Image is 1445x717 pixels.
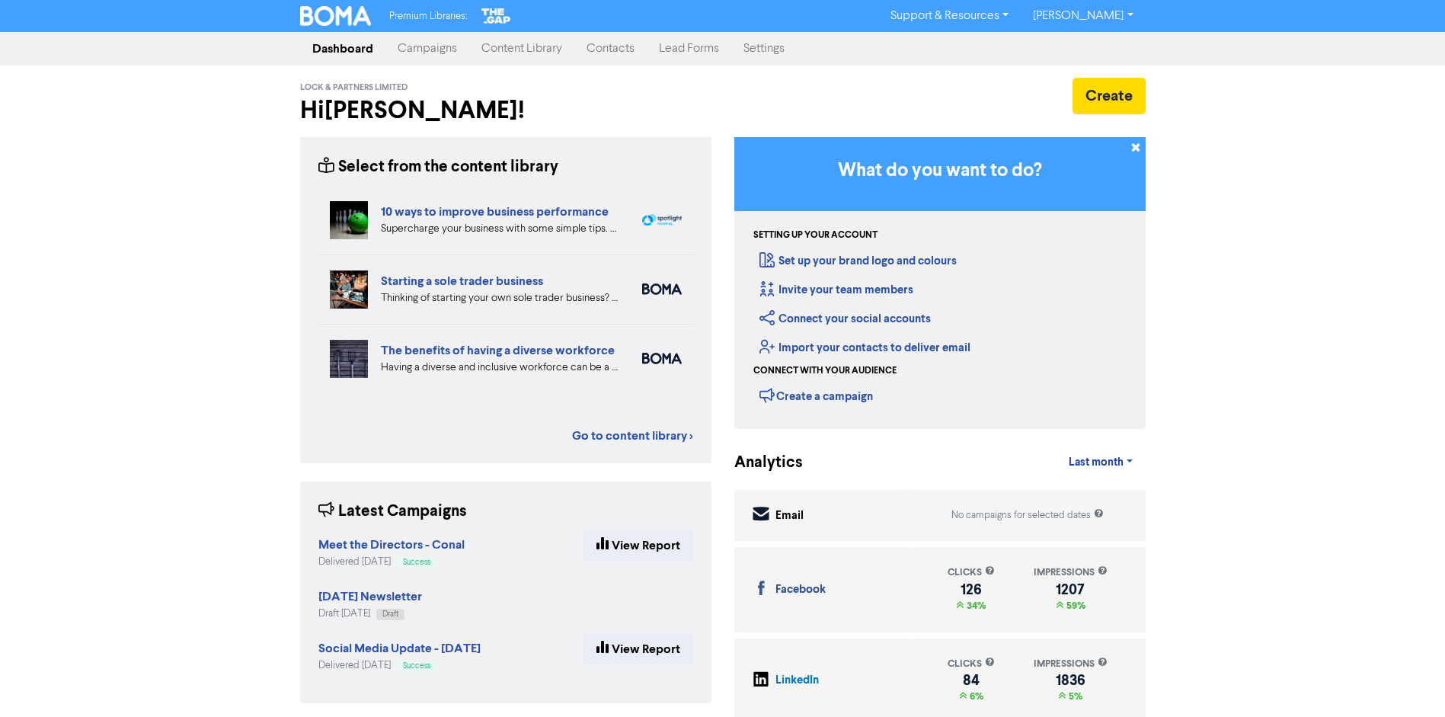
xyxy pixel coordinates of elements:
[759,254,957,268] a: Set up your brand logo and colours
[318,537,465,552] strong: Meet the Directors - Conal
[642,214,682,226] img: spotlight
[318,641,481,656] strong: Social Media Update - [DATE]
[967,690,983,703] span: 6%
[878,4,1021,28] a: Support & Resources
[318,500,467,523] div: Latest Campaigns
[1073,78,1146,114] button: Create
[734,137,1146,429] div: Getting Started in BOMA
[753,229,878,242] div: Setting up your account
[1069,456,1124,469] span: Last month
[318,643,481,655] a: Social Media Update - [DATE]
[964,600,986,612] span: 34%
[1034,674,1108,687] div: 1836
[318,607,422,621] div: Draft [DATE]
[948,584,995,596] div: 126
[318,555,465,569] div: Delivered [DATE]
[734,451,784,475] div: Analytics
[382,610,398,618] span: Draft
[757,160,1123,182] h3: What do you want to do?
[403,559,430,566] span: Success
[583,530,693,562] a: View Report
[300,6,372,26] img: BOMA Logo
[572,427,693,445] a: Go to content library >
[469,34,574,64] a: Content Library
[1021,4,1145,28] a: [PERSON_NAME]
[318,155,558,179] div: Select from the content library
[389,11,467,21] span: Premium Libraries:
[759,341,970,355] a: Import your contacts to deliver email
[381,274,543,289] a: Starting a sole trader business
[385,34,469,64] a: Campaigns
[642,353,682,364] img: boma
[318,658,481,673] div: Delivered [DATE]
[403,662,430,670] span: Success
[948,657,995,671] div: clicks
[1063,600,1085,612] span: 59%
[948,674,995,687] div: 84
[381,204,609,219] a: 10 ways to improve business performance
[647,34,731,64] a: Lead Forms
[381,343,615,358] a: The benefits of having a diverse workforce
[1369,644,1445,717] iframe: Chat Widget
[381,221,619,237] div: Supercharge your business with some simple tips. Eliminate distractions & bad customers, get a pl...
[642,283,682,295] img: boma
[300,96,711,125] h2: Hi [PERSON_NAME] !
[753,364,897,378] div: Connect with your audience
[574,34,647,64] a: Contacts
[318,589,422,604] strong: [DATE] Newsletter
[759,384,873,407] div: Create a campaign
[1034,657,1108,671] div: impressions
[759,312,931,326] a: Connect your social accounts
[479,6,513,26] img: The Gap
[318,591,422,603] a: [DATE] Newsletter
[381,290,619,306] div: Thinking of starting your own sole trader business? The Sole Trader Toolkit from the Ministry of ...
[1034,565,1108,580] div: impressions
[318,539,465,552] a: Meet the Directors - Conal
[775,507,804,525] div: Email
[583,633,693,665] a: View Report
[1057,447,1145,478] a: Last month
[731,34,797,64] a: Settings
[300,82,408,93] span: Lock & Partners Limited
[1034,584,1108,596] div: 1207
[1066,690,1082,703] span: 5%
[381,360,619,376] div: Having a diverse and inclusive workforce can be a major boost for your business. We list four of ...
[775,581,826,599] div: Facebook
[300,34,385,64] a: Dashboard
[759,283,913,297] a: Invite your team members
[775,672,819,690] div: LinkedIn
[948,565,995,580] div: clicks
[951,508,1104,523] div: No campaigns for selected dates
